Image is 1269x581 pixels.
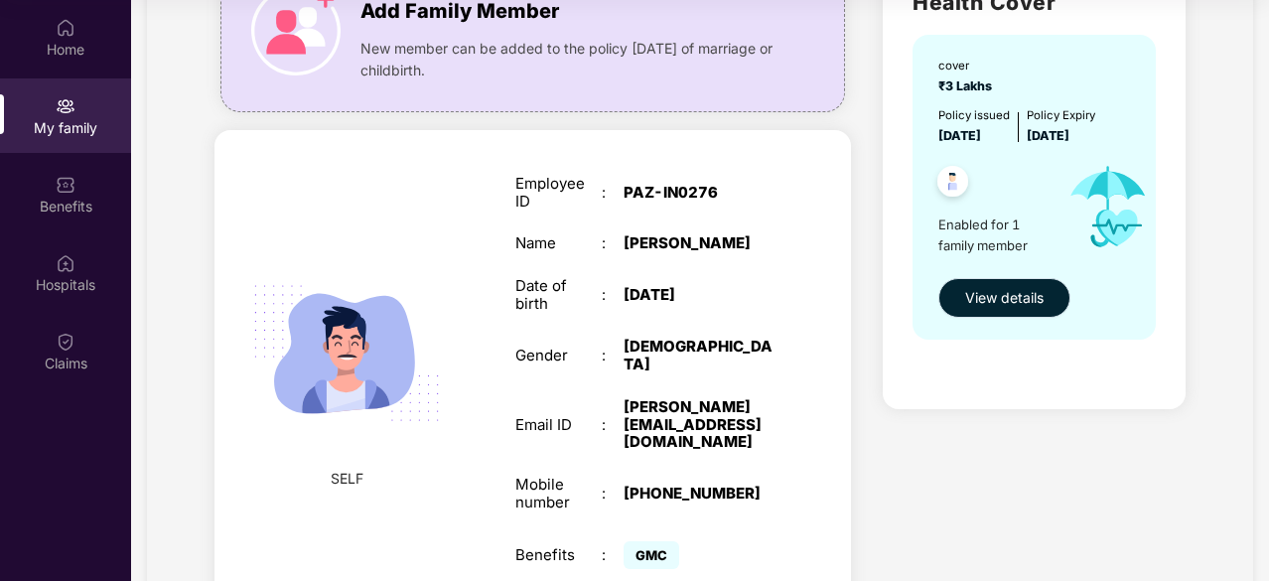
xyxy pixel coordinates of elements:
div: PAZ-IN0276 [624,184,775,202]
span: View details [965,287,1044,309]
div: [DATE] [624,286,775,304]
img: svg+xml;base64,PHN2ZyB3aWR0aD0iMjAiIGhlaWdodD0iMjAiIHZpZXdCb3g9IjAgMCAyMCAyMCIgZmlsbD0ibm9uZSIgeG... [56,96,75,116]
div: Policy issued [938,106,1010,124]
div: [PHONE_NUMBER] [624,485,775,503]
span: GMC [624,541,679,569]
div: : [602,485,624,503]
div: Benefits [515,546,602,564]
div: Date of birth [515,277,602,313]
div: : [602,234,624,252]
span: [DATE] [938,128,981,143]
div: cover [938,57,998,74]
span: ₹3 Lakhs [938,78,998,93]
div: Employee ID [515,175,602,211]
div: [PERSON_NAME] [624,234,775,252]
div: [DEMOGRAPHIC_DATA] [624,338,775,373]
img: icon [1053,146,1165,268]
div: Name [515,234,602,252]
img: svg+xml;base64,PHN2ZyBpZD0iQmVuZWZpdHMiIHhtbG5zPSJodHRwOi8vd3d3LnczLm9yZy8yMDAwL3N2ZyIgd2lkdGg9Ij... [56,175,75,195]
img: svg+xml;base64,PHN2ZyB4bWxucz0iaHR0cDovL3d3dy53My5vcmcvMjAwMC9zdmciIHdpZHRoPSIyMjQiIGhlaWdodD0iMT... [231,238,461,468]
img: svg+xml;base64,PHN2ZyBpZD0iSG9zcGl0YWxzIiB4bWxucz0iaHR0cDovL3d3dy53My5vcmcvMjAwMC9zdmciIHdpZHRoPS... [56,253,75,273]
div: : [602,416,624,434]
div: : [602,347,624,364]
img: svg+xml;base64,PHN2ZyB4bWxucz0iaHR0cDovL3d3dy53My5vcmcvMjAwMC9zdmciIHdpZHRoPSI0OC45NDMiIGhlaWdodD... [928,160,977,209]
div: Policy Expiry [1027,106,1095,124]
div: Email ID [515,416,602,434]
span: New member can be added to the policy [DATE] of marriage or childbirth. [360,38,782,81]
span: SELF [331,468,363,490]
div: : [602,286,624,304]
span: Enabled for 1 family member [938,215,1053,255]
div: : [602,184,624,202]
div: [PERSON_NAME][EMAIL_ADDRESS][DOMAIN_NAME] [624,398,775,452]
img: svg+xml;base64,PHN2ZyBpZD0iQ2xhaW0iIHhtbG5zPSJodHRwOi8vd3d3LnczLm9yZy8yMDAwL3N2ZyIgd2lkdGg9IjIwIi... [56,332,75,352]
span: [DATE] [1027,128,1069,143]
button: View details [938,278,1070,318]
div: Mobile number [515,476,602,511]
img: svg+xml;base64,PHN2ZyBpZD0iSG9tZSIgeG1sbnM9Imh0dHA6Ly93d3cudzMub3JnLzIwMDAvc3ZnIiB3aWR0aD0iMjAiIG... [56,18,75,38]
div: Gender [515,347,602,364]
div: : [602,546,624,564]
